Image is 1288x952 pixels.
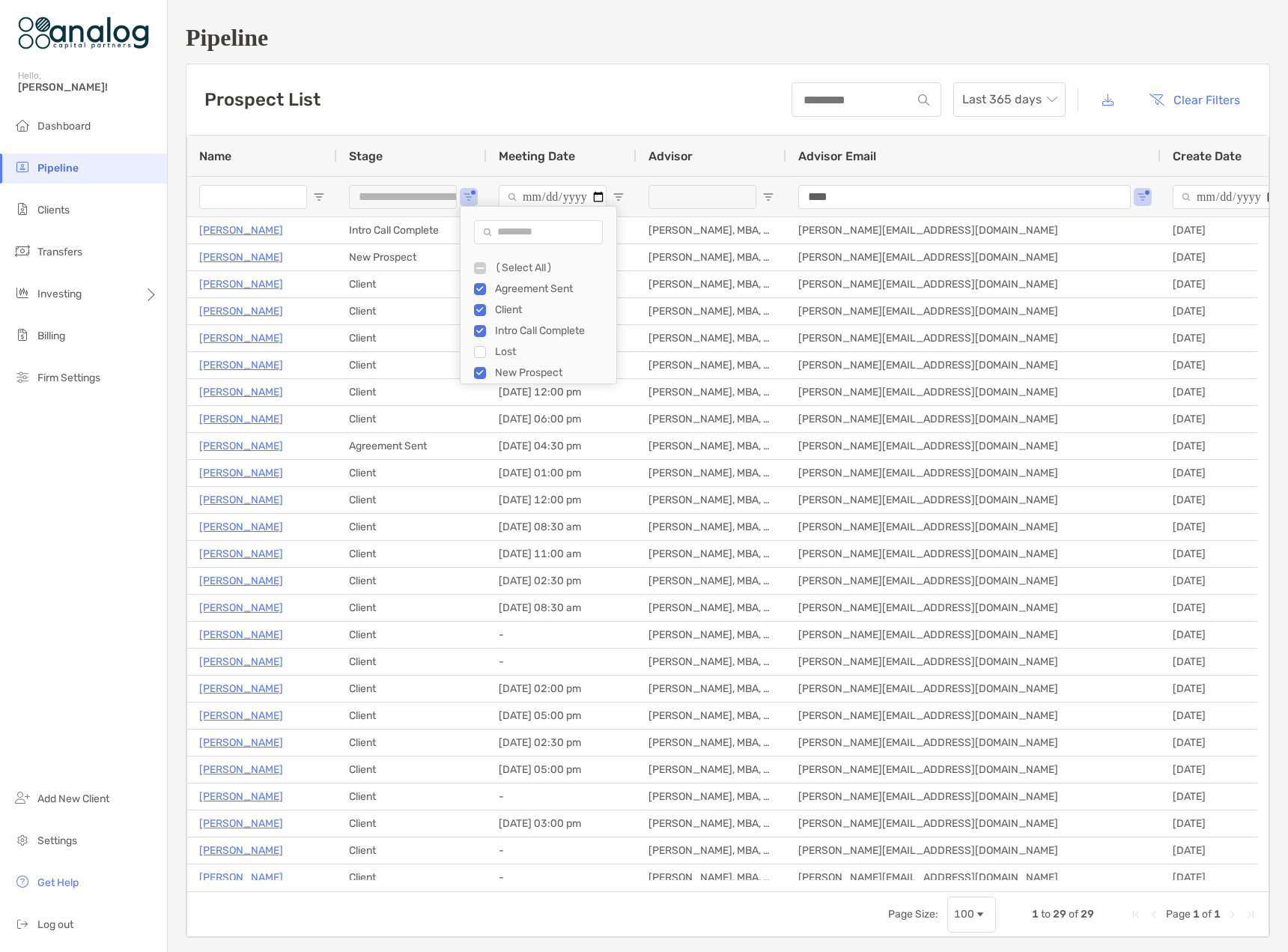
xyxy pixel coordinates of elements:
div: [PERSON_NAME][EMAIL_ADDRESS][DOMAIN_NAME] [786,864,1161,891]
div: Agreement Sent [337,433,487,459]
img: add_new_client icon [13,789,31,807]
div: [PERSON_NAME], MBA, CFA [637,379,786,405]
a: [PERSON_NAME] [199,329,283,348]
button: Open Filter Menu [762,191,774,203]
div: [PERSON_NAME][EMAIL_ADDRESS][DOMAIN_NAME] [786,703,1161,729]
p: [PERSON_NAME] [199,518,283,536]
span: Transfers [37,246,82,258]
div: Client [337,460,487,486]
p: [PERSON_NAME] [199,679,283,698]
div: [PERSON_NAME][EMAIL_ADDRESS][DOMAIN_NAME] [786,352,1161,378]
div: Client [337,379,487,405]
span: Get Help [37,876,79,889]
div: [PERSON_NAME][EMAIL_ADDRESS][DOMAIN_NAME] [786,379,1161,405]
div: [PERSON_NAME], MBA, CFA [637,864,786,891]
div: [PERSON_NAME], MBA, CFA [637,810,786,837]
p: [PERSON_NAME] [199,733,283,752]
div: Lost [495,345,607,358]
a: [PERSON_NAME] [199,706,283,725]
span: Billing [37,330,65,342]
div: [PERSON_NAME], MBA, CFA [637,325,786,351]
a: [PERSON_NAME] [199,814,283,833]
div: Client [337,676,487,702]
input: Meeting Date Filter Input [499,185,607,209]
span: of [1202,908,1212,921]
div: Client [495,303,607,316]
div: Column Filter [460,206,617,384]
div: - [487,649,637,675]
img: get-help icon [13,873,31,891]
div: [PERSON_NAME][EMAIL_ADDRESS][DOMAIN_NAME] [786,406,1161,432]
div: Client [337,810,487,837]
div: (Select All) [495,261,607,274]
img: input icon [918,94,929,106]
input: Name Filter Input [199,185,307,209]
input: Search filter values [474,220,603,244]
span: Dashboard [37,120,91,133]
p: [PERSON_NAME] [199,868,283,887]
div: [PERSON_NAME][EMAIL_ADDRESS][DOMAIN_NAME] [786,810,1161,837]
div: [PERSON_NAME][EMAIL_ADDRESS][DOMAIN_NAME] [786,568,1161,594]
img: settings icon [13,831,31,849]
div: [PERSON_NAME], MBA, CFA [637,703,786,729]
div: [DATE] 08:30 am [487,595,637,621]
p: [PERSON_NAME] [199,383,283,401]
span: 29 [1081,908,1094,921]
img: investing icon [13,284,31,302]
div: [PERSON_NAME][EMAIL_ADDRESS][DOMAIN_NAME] [786,298,1161,324]
div: [PERSON_NAME][EMAIL_ADDRESS][DOMAIN_NAME] [786,325,1161,351]
img: logout icon [13,915,31,933]
a: [PERSON_NAME] [199,787,283,806]
a: [PERSON_NAME] [199,275,283,294]
div: [PERSON_NAME], MBA, CFA [637,460,786,486]
a: [PERSON_NAME] [199,302,283,321]
div: [PERSON_NAME][EMAIL_ADDRESS][DOMAIN_NAME] [786,271,1161,297]
img: dashboard icon [13,116,31,134]
img: pipeline icon [13,158,31,176]
div: Client [337,406,487,432]
div: [DATE] 04:30 pm [487,433,637,459]
div: [PERSON_NAME], MBA, CFA [637,244,786,270]
div: Client [337,352,487,378]
a: [PERSON_NAME] [199,248,283,267]
a: [PERSON_NAME] [199,545,283,563]
div: [DATE] 05:00 pm [487,757,637,783]
div: [PERSON_NAME], MBA, CFA [637,406,786,432]
div: [DATE] 02:00 pm [487,676,637,702]
p: [PERSON_NAME] [199,356,283,375]
div: [PERSON_NAME], MBA, CFA [637,271,786,297]
div: Filter List [461,258,616,404]
button: Open Filter Menu [463,191,475,203]
a: [PERSON_NAME] [199,410,283,428]
p: [PERSON_NAME] [199,491,283,509]
img: billing icon [13,326,31,344]
div: Page Size: [888,908,938,921]
a: [PERSON_NAME] [199,652,283,671]
div: [DATE] 08:30 am [487,514,637,540]
div: [PERSON_NAME], MBA, CFA [637,730,786,756]
div: Client [337,298,487,324]
span: 1 [1193,908,1200,921]
div: - [487,837,637,864]
div: [PERSON_NAME], MBA, CFA [637,298,786,324]
img: transfers icon [13,242,31,260]
div: New Prospect [495,366,607,379]
div: [PERSON_NAME], MBA, CFA [637,568,786,594]
span: Last 365 days [962,83,1057,116]
a: [PERSON_NAME] [199,221,283,240]
div: [PERSON_NAME], MBA, CFA [637,676,786,702]
span: Advisor [648,149,693,163]
div: [PERSON_NAME][EMAIL_ADDRESS][DOMAIN_NAME] [786,676,1161,702]
span: Advisor Email [798,149,876,163]
div: [PERSON_NAME][EMAIL_ADDRESS][DOMAIN_NAME] [786,622,1161,648]
p: [PERSON_NAME] [199,464,283,482]
img: Zoe Logo [18,6,149,60]
div: [PERSON_NAME][EMAIL_ADDRESS][DOMAIN_NAME] [786,460,1161,486]
a: [PERSON_NAME] [199,598,283,617]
